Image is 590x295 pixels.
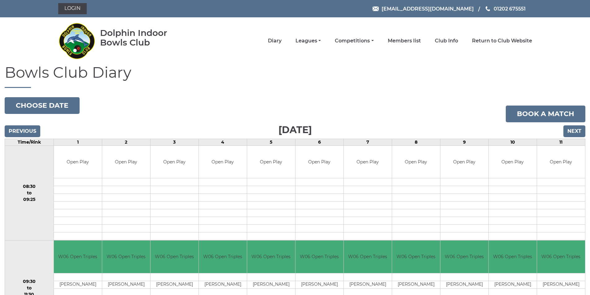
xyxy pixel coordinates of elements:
[537,146,585,178] td: Open Play
[199,241,247,273] td: W06 Open Triples
[343,139,392,145] td: 7
[440,281,488,288] td: [PERSON_NAME]
[488,139,537,145] td: 10
[335,37,374,44] a: Competitions
[440,241,488,273] td: W06 Open Triples
[102,281,150,288] td: [PERSON_NAME]
[247,281,295,288] td: [PERSON_NAME]
[5,64,585,88] h1: Bowls Club Diary
[102,146,150,178] td: Open Play
[5,139,54,145] td: Time/Rink
[392,139,440,145] td: 8
[199,146,247,178] td: Open Play
[295,281,343,288] td: [PERSON_NAME]
[494,6,526,11] span: 01202 675551
[150,139,199,145] td: 3
[247,139,295,145] td: 5
[100,28,187,47] div: Dolphin Indoor Bowls Club
[486,6,490,11] img: Phone us
[5,125,40,137] input: Previous
[373,5,474,13] a: Email [EMAIL_ADDRESS][DOMAIN_NAME]
[392,281,440,288] td: [PERSON_NAME]
[54,281,102,288] td: [PERSON_NAME]
[440,146,488,178] td: Open Play
[489,281,537,288] td: [PERSON_NAME]
[151,146,199,178] td: Open Play
[5,97,80,114] button: Choose date
[54,139,102,145] td: 1
[5,145,54,241] td: 08:30 to 09:25
[268,37,282,44] a: Diary
[435,37,458,44] a: Club Info
[472,37,532,44] a: Return to Club Website
[295,146,343,178] td: Open Play
[344,241,392,273] td: W06 Open Triples
[537,241,585,273] td: W06 Open Triples
[563,125,585,137] input: Next
[392,146,440,178] td: Open Play
[373,7,379,11] img: Email
[151,241,199,273] td: W06 Open Triples
[102,241,150,273] td: W06 Open Triples
[151,281,199,288] td: [PERSON_NAME]
[485,5,526,13] a: Phone us 01202 675551
[54,146,102,178] td: Open Play
[247,241,295,273] td: W06 Open Triples
[102,139,150,145] td: 2
[295,241,343,273] td: W06 Open Triples
[344,146,392,178] td: Open Play
[295,139,343,145] td: 6
[344,281,392,288] td: [PERSON_NAME]
[199,281,247,288] td: [PERSON_NAME]
[54,241,102,273] td: W06 Open Triples
[489,241,537,273] td: W06 Open Triples
[506,106,585,122] a: Book a match
[295,37,321,44] a: Leagues
[388,37,421,44] a: Members list
[489,146,537,178] td: Open Play
[537,281,585,288] td: [PERSON_NAME]
[392,241,440,273] td: W06 Open Triples
[440,139,488,145] td: 9
[58,19,95,63] img: Dolphin Indoor Bowls Club
[537,139,585,145] td: 11
[382,6,474,11] span: [EMAIL_ADDRESS][DOMAIN_NAME]
[247,146,295,178] td: Open Play
[58,3,87,14] a: Login
[199,139,247,145] td: 4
